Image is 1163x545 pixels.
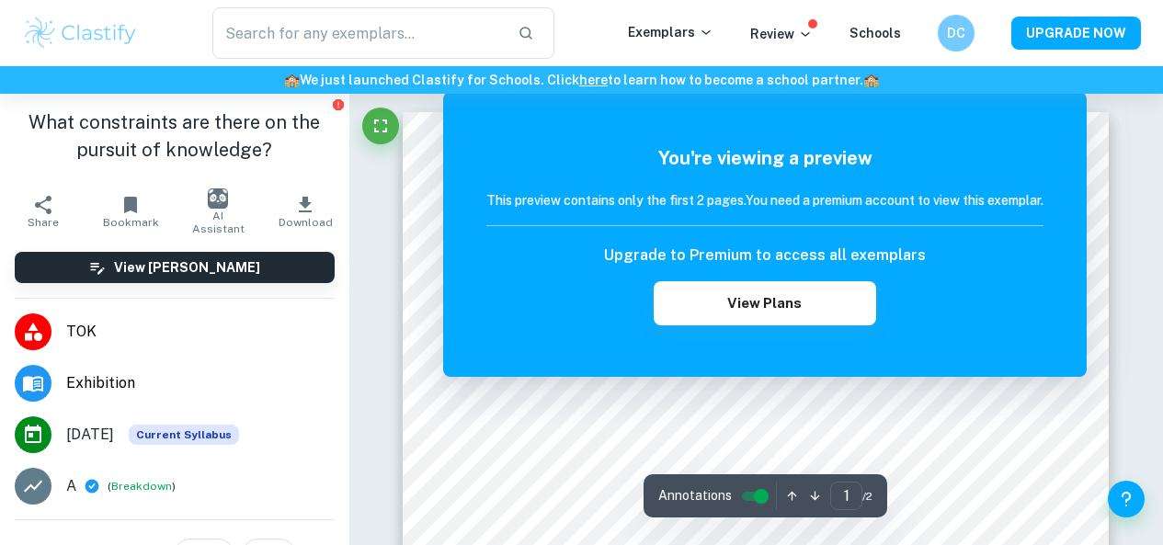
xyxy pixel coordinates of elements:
[750,24,813,44] p: Review
[946,23,967,43] h6: DC
[604,244,926,267] h6: Upgrade to Premium to access all exemplars
[66,321,335,343] span: TOK
[108,478,176,495] span: ( )
[849,26,901,40] a: Schools
[66,475,76,497] p: A
[262,186,349,237] button: Download
[628,22,713,42] p: Exemplars
[579,73,608,87] a: here
[15,108,335,164] h1: What constraints are there on the pursuit of knowledge?
[658,486,732,505] span: Annotations
[129,425,239,445] span: Current Syllabus
[938,15,975,51] button: DC
[22,15,139,51] img: Clastify logo
[28,216,59,229] span: Share
[654,281,876,325] button: View Plans
[332,97,346,111] button: Report issue
[66,372,335,394] span: Exhibition
[4,70,1159,90] h6: We just launched Clastify for Schools. Click to learn how to become a school partner.
[1108,481,1145,517] button: Help and Feedback
[362,108,399,144] button: Fullscreen
[111,478,172,494] button: Breakdown
[1011,17,1141,50] button: UPGRADE NOW
[129,425,239,445] div: This exemplar is based on the current syllabus. Feel free to refer to it for inspiration/ideas wh...
[212,7,503,59] input: Search for any exemplars...
[862,488,872,505] span: / 2
[103,216,159,229] span: Bookmark
[208,188,228,209] img: AI Assistant
[66,424,114,446] span: [DATE]
[15,252,335,283] button: View [PERSON_NAME]
[186,210,251,235] span: AI Assistant
[486,144,1043,172] h5: You're viewing a preview
[279,216,333,229] span: Download
[486,190,1043,210] h6: This preview contains only the first 2 pages. You need a premium account to view this exemplar.
[114,257,260,278] h6: View [PERSON_NAME]
[87,186,175,237] button: Bookmark
[863,73,879,87] span: 🏫
[175,186,262,237] button: AI Assistant
[284,73,300,87] span: 🏫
